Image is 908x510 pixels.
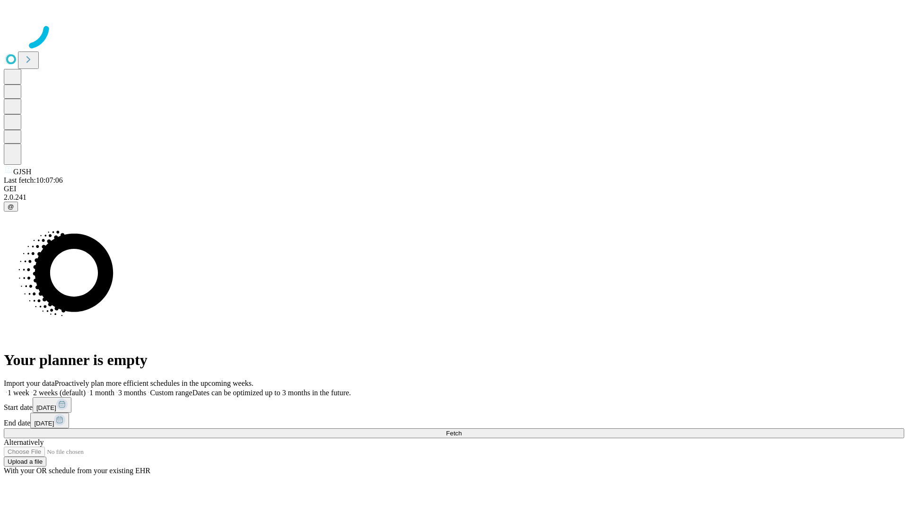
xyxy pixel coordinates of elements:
[4,379,55,387] span: Import your data
[192,389,351,397] span: Dates can be optimized up to 3 months in the future.
[4,185,904,193] div: GEI
[4,457,46,467] button: Upload a file
[34,420,54,427] span: [DATE]
[4,413,904,428] div: End date
[4,202,18,212] button: @
[30,413,69,428] button: [DATE]
[33,389,86,397] span: 2 weeks (default)
[89,389,114,397] span: 1 month
[446,430,462,437] span: Fetch
[150,389,192,397] span: Custom range
[8,389,29,397] span: 1 week
[33,397,71,413] button: [DATE]
[4,467,150,475] span: With your OR schedule from your existing EHR
[13,168,31,176] span: GJSH
[118,389,146,397] span: 3 months
[55,379,253,387] span: Proactively plan more efficient schedules in the upcoming weeks.
[4,176,63,184] span: Last fetch: 10:07:06
[4,397,904,413] div: Start date
[4,438,44,446] span: Alternatively
[4,193,904,202] div: 2.0.241
[36,404,56,411] span: [DATE]
[4,351,904,369] h1: Your planner is empty
[4,428,904,438] button: Fetch
[8,203,14,210] span: @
